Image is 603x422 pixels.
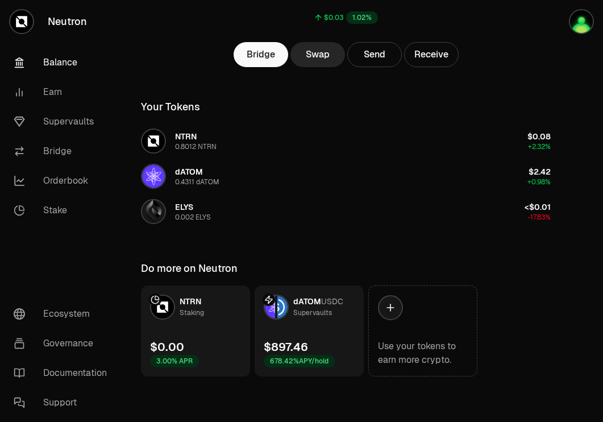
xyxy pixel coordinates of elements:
[293,296,321,307] span: dATOM
[527,213,551,222] span: -17.83%
[234,42,288,67] a: Bridge
[5,136,123,166] a: Bridge
[5,166,123,196] a: Orderbook
[141,260,238,276] div: Do more on Neutron
[141,99,200,115] div: Your Tokens
[5,196,123,225] a: Stake
[150,339,184,355] div: $0.00
[175,177,219,187] div: 0.4311 dATOM
[290,42,345,67] a: Swap
[180,307,204,318] div: Staking
[265,296,275,318] img: dATOM Logo
[324,13,344,22] div: $0.03
[321,296,343,307] span: USDC
[527,177,551,187] span: +0.98%
[5,358,123,388] a: Documentation
[134,159,558,193] button: dATOM LogodATOM0.4311 dATOM$2.42+0.98%
[368,286,477,377] a: Use your tokens to earn more crypto.
[527,131,551,142] span: $0.08
[134,195,558,229] button: ELYS LogoELYS0.002 ELYS<$0.01-17.83%
[529,167,551,177] span: $2.42
[277,296,288,318] img: USDC Logo
[142,130,165,152] img: NTRN Logo
[180,296,201,307] span: NTRN
[347,42,402,67] button: Send
[5,48,123,77] a: Balance
[570,10,593,33] img: Atom Staking
[404,42,459,67] button: Receive
[293,307,332,318] div: Supervaults
[5,388,123,417] a: Support
[175,142,217,151] div: 0.8012 NTRN
[5,329,123,358] a: Governance
[528,142,551,151] span: +2.32%
[264,339,308,355] div: $897.46
[134,124,558,158] button: NTRN LogoNTRN0.8012 NTRN$0.08+2.32%
[5,299,123,329] a: Ecosystem
[346,11,378,24] div: 1.02%
[141,286,250,377] a: NTRN LogoNTRNStaking$0.003.00% APR
[175,131,197,142] span: NTRN
[255,286,364,377] a: dATOM LogoUSDC LogodATOMUSDCSupervaults$897.46678.42%APY/hold
[175,202,193,212] span: ELYS
[151,296,174,318] img: NTRN Logo
[175,213,211,222] div: 0.002 ELYS
[142,165,165,188] img: dATOM Logo
[150,355,199,367] div: 3.00% APR
[5,107,123,136] a: Supervaults
[264,355,335,367] div: 678.42% APY/hold
[525,202,551,212] span: <$0.01
[378,340,468,367] div: Use your tokens to earn more crypto.
[5,77,123,107] a: Earn
[142,200,165,223] img: ELYS Logo
[175,167,203,177] span: dATOM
